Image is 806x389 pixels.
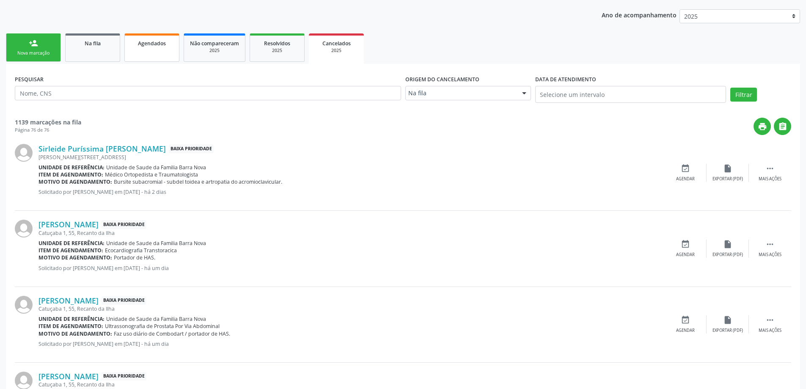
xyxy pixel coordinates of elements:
label: PESQUISAR [15,73,44,86]
span: Resolvidos [264,40,290,47]
input: Nome, CNS [15,86,401,100]
a: Sirleide Puríssima [PERSON_NAME] [39,144,166,153]
span: Faz uso diário de Combodart / portador de HAS. [114,330,230,337]
b: Unidade de referência: [39,240,105,247]
i:  [778,122,787,131]
div: Exportar (PDF) [712,176,743,182]
strong: 1139 marcações na fila [15,118,81,126]
span: Portador de HAS. [114,254,155,261]
span: Baixa Prioridade [102,220,146,229]
div: Mais ações [759,176,781,182]
a: [PERSON_NAME] [39,296,99,305]
div: Exportar (PDF) [712,328,743,334]
a: [PERSON_NAME] [39,372,99,381]
span: Baixa Prioridade [169,144,214,153]
div: Catuçaba 1, 55, Recanto da Ilha [39,381,664,388]
div: 2025 [190,47,239,54]
div: 2025 [256,47,298,54]
span: Bursite subacromial - subdel toidea e artropatia do acromioclavicular. [114,178,282,185]
b: Motivo de agendamento: [39,178,112,185]
span: Na fila [408,89,514,97]
i:  [765,240,775,249]
p: Solicitado por [PERSON_NAME] em [DATE] - há 2 dias [39,188,664,196]
span: Na fila [85,40,101,47]
button:  [774,118,791,135]
div: Página 76 de 76 [15,127,81,134]
div: person_add [29,39,38,48]
span: Agendados [138,40,166,47]
div: Catuçaba 1, 55, Recanto da Ilha [39,305,664,312]
img: img [15,296,33,314]
div: Mais ações [759,252,781,258]
img: img [15,220,33,237]
label: Origem do cancelamento [405,73,479,86]
span: Ecocardiografia Transtoracica [105,247,177,254]
i: print [758,122,767,131]
i: insert_drive_file [723,164,732,173]
span: Cancelados [322,40,351,47]
i: event_available [681,240,690,249]
span: Unidade de Saude da Familia Barra Nova [106,240,206,247]
span: Médico Ortopedista e Traumatologista [105,171,198,178]
a: [PERSON_NAME] [39,220,99,229]
div: Agendar [676,176,695,182]
b: Unidade de referência: [39,164,105,171]
i: event_available [681,315,690,325]
span: Ultrassonografia de Prostata Por Via Abdominal [105,323,220,330]
i:  [765,315,775,325]
span: Unidade de Saude da Familia Barra Nova [106,315,206,323]
b: Item de agendamento: [39,247,103,254]
p: Solicitado por [PERSON_NAME] em [DATE] - há um dia [39,340,664,348]
div: Mais ações [759,328,781,334]
div: Nova marcação [12,50,55,56]
div: Agendar [676,328,695,334]
b: Motivo de agendamento: [39,254,112,261]
i: event_available [681,164,690,173]
span: Unidade de Saude da Familia Barra Nova [106,164,206,171]
b: Item de agendamento: [39,171,103,178]
p: Solicitado por [PERSON_NAME] em [DATE] - há um dia [39,265,664,272]
i: insert_drive_file [723,315,732,325]
input: Selecione um intervalo [535,86,726,103]
div: 2025 [315,47,358,54]
b: Item de agendamento: [39,323,103,330]
i: insert_drive_file [723,240,732,249]
i:  [765,164,775,173]
img: img [15,144,33,162]
label: DATA DE ATENDIMENTO [535,73,596,86]
span: Não compareceram [190,40,239,47]
div: Catuçaba 1, 55, Recanto da Ilha [39,229,664,237]
p: Ano de acompanhamento [602,9,677,20]
b: Motivo de agendamento: [39,330,112,337]
b: Unidade de referência: [39,315,105,323]
div: Agendar [676,252,695,258]
span: Baixa Prioridade [102,372,146,381]
button: Filtrar [730,88,757,102]
div: [PERSON_NAME][STREET_ADDRESS] [39,154,664,161]
button: print [754,118,771,135]
span: Baixa Prioridade [102,296,146,305]
div: Exportar (PDF) [712,252,743,258]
